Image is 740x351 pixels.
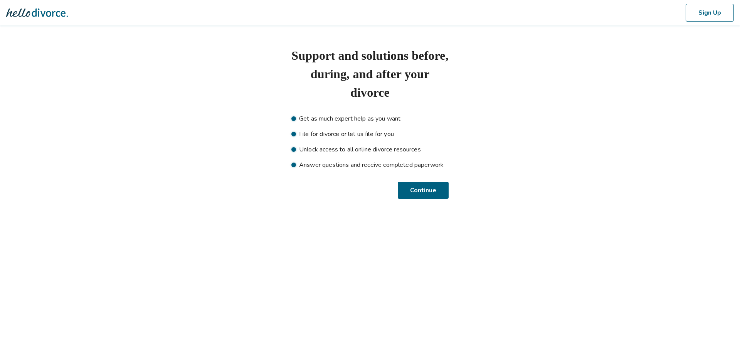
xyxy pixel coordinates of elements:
li: Get as much expert help as you want [291,114,449,123]
button: Sign Up [686,4,734,22]
li: Unlock access to all online divorce resources [291,145,449,154]
img: Hello Divorce Logo [6,5,68,20]
li: File for divorce or let us file for you [291,129,449,139]
h1: Support and solutions before, during, and after your divorce [291,46,449,102]
button: Continue [399,182,449,199]
li: Answer questions and receive completed paperwork [291,160,449,170]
